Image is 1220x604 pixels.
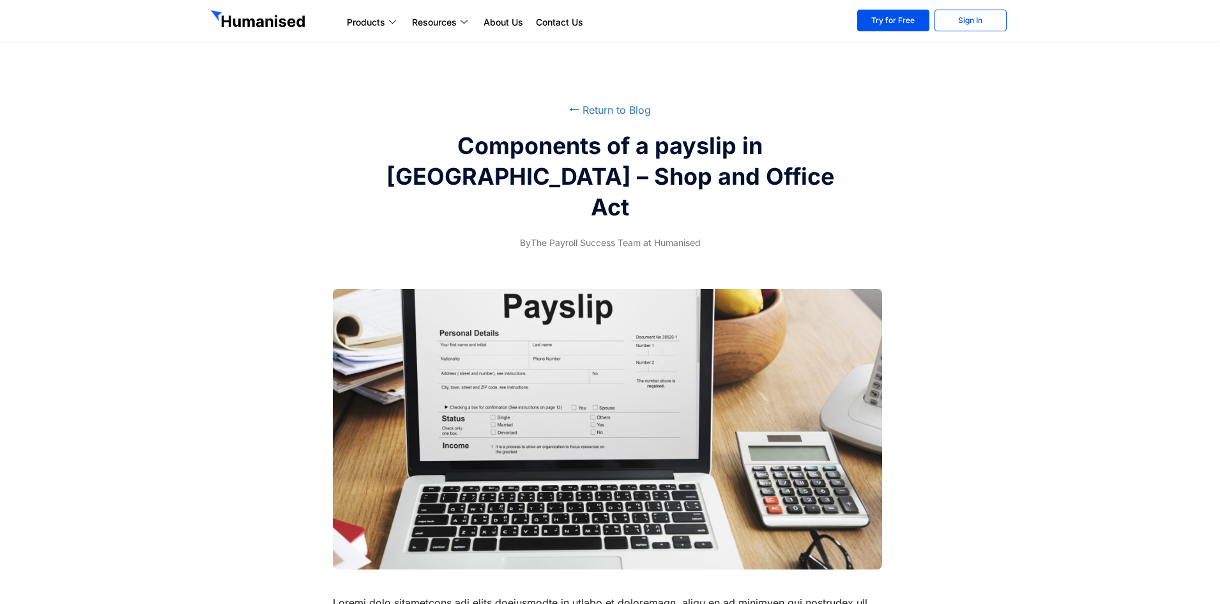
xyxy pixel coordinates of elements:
[520,235,701,251] span: The Payroll Success Team at Humanised
[340,15,406,30] a: Products
[520,237,531,248] span: By
[333,289,883,569] img: components of a payslip in sri lanka- shop and office act
[934,10,1007,31] a: Sign In
[477,15,530,30] a: About Us
[530,15,590,30] a: Contact Us
[211,10,308,31] img: GetHumanised Logo
[857,10,929,31] a: Try for Free
[569,104,651,116] a: ⭠ Return to Blog
[406,15,477,30] a: Resources
[370,130,850,222] h2: Components of a payslip in [GEOGRAPHIC_DATA] – Shop and Office Act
